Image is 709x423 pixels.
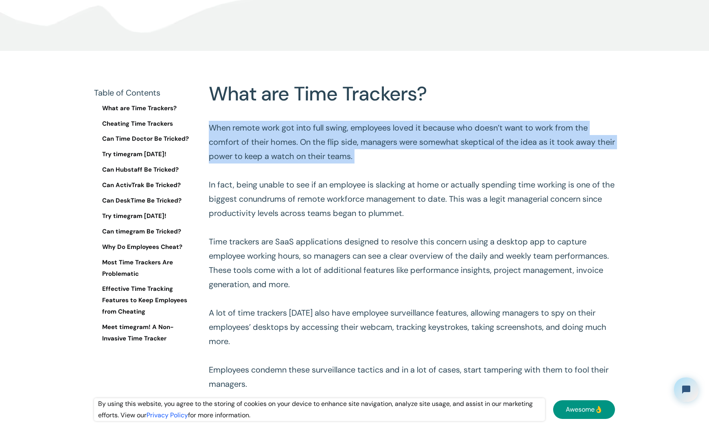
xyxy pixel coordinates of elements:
[667,371,705,409] iframe: Tidio Chat
[94,283,196,318] a: Effective Time Tracking Features to Keep Employees from Cheating
[94,211,196,222] a: Try timegram [DATE]!
[94,164,196,176] a: Can Hubstaff Be Tricked?
[553,400,615,419] a: Awesome👌
[94,195,196,207] a: Can DeskTime Be Tricked?
[94,103,196,114] a: What are Time Trackers?
[94,133,196,145] a: Can Time Doctor Be Tricked?
[94,398,545,421] div: By using this website, you agree to the storing of cookies on your device to enhance site navigat...
[94,257,196,280] a: Most Time Trackers Are Problematic
[94,242,196,253] a: Why Do Employees Cheat?
[209,51,615,113] h2: What are Time Trackers?
[209,121,615,391] p: When remote work got into full swing, employees loved it because who doesn’t want to work from th...
[94,322,196,345] a: Meet timegram! A Non-Invasive Time Tracker
[94,180,196,191] a: Can ActivTrak Be Tricked?
[94,87,196,99] div: Table of Contents
[147,411,188,419] a: Privacy Policy
[94,118,196,130] a: Cheating Time Trackers
[94,226,196,238] a: Can timegram Be Tricked?
[94,149,196,160] a: Try timegram [DATE]!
